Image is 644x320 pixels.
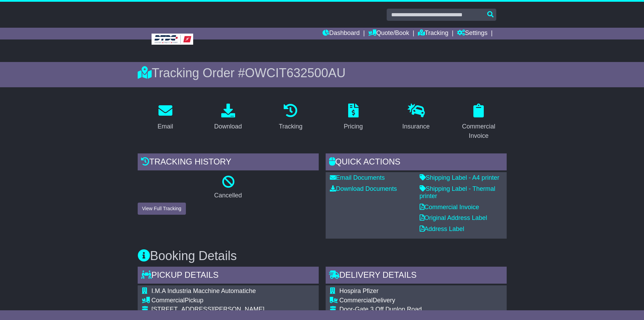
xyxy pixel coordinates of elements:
[138,192,319,199] p: Cancelled
[418,28,448,39] a: Tracking
[157,122,173,131] div: Email
[152,287,256,294] span: I.M.A Industria Macchine Automatiche
[138,153,319,172] div: Tracking history
[398,101,434,134] a: Insurance
[152,297,309,304] div: Pickup
[326,267,507,285] div: Delivery Details
[455,122,502,141] div: Commercial Invoice
[457,28,488,39] a: Settings
[420,214,487,221] a: Original Address Label
[138,249,507,263] h3: Booking Details
[326,153,507,172] div: Quick Actions
[451,101,507,143] a: Commercial Invoice
[279,122,302,131] div: Tracking
[420,225,464,232] a: Address Label
[340,297,373,304] span: Commercial
[138,203,186,215] button: View Full Tracking
[340,297,445,304] div: Delivery
[323,28,360,39] a: Dashboard
[153,101,178,134] a: Email
[274,101,307,134] a: Tracking
[420,174,499,181] a: Shipping Label - A4 printer
[152,306,309,313] div: [STREET_ADDRESS][PERSON_NAME]
[209,101,246,134] a: Download
[330,185,397,192] a: Download Documents
[402,122,430,131] div: Insurance
[340,287,379,294] span: Hospira Pfizer
[420,204,479,211] a: Commercial Invoice
[138,65,507,80] div: Tracking Order #
[330,174,385,181] a: Email Documents
[245,66,345,80] span: OWCIT632500AU
[339,101,367,134] a: Pricing
[152,297,185,304] span: Commercial
[368,28,409,39] a: Quote/Book
[420,185,496,200] a: Shipping Label - Thermal printer
[138,267,319,285] div: Pickup Details
[344,122,363,131] div: Pricing
[214,122,242,131] div: Download
[340,306,445,313] div: Door-Gate 3 Off Dunlop Road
